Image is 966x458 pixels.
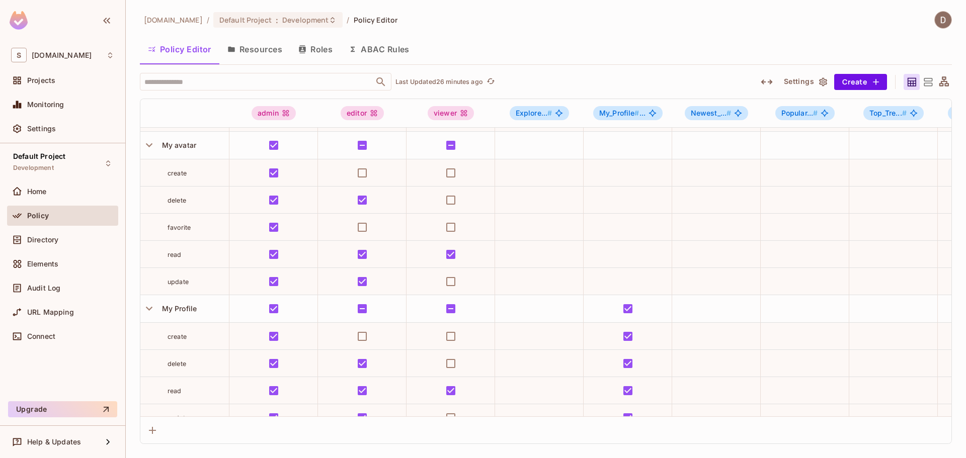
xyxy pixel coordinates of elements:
[428,106,474,120] div: viewer
[634,109,639,117] span: #
[282,15,329,25] span: Development
[902,109,907,117] span: #
[13,164,54,172] span: Development
[813,109,818,117] span: #
[599,109,646,117] span: ...
[27,188,47,196] span: Home
[168,169,187,177] span: create
[27,125,56,133] span: Settings
[27,332,55,340] span: Connect
[168,387,182,395] span: read
[168,278,189,286] span: update
[354,15,398,25] span: Policy Editor
[691,109,732,117] span: Newest_...
[158,304,197,313] span: My Profile
[599,109,639,117] span: My_Profile
[27,284,60,292] span: Audit Log
[593,106,663,120] span: My_Profile#admin
[516,109,552,117] span: Explore...
[219,15,272,25] span: Default Project
[727,109,731,117] span: #
[510,106,570,120] span: Explore_Avatar#admin
[487,77,495,87] span: refresh
[252,106,296,120] div: admin
[168,197,186,204] span: delete
[32,51,92,59] span: Workspace: savameta.com
[374,75,388,89] button: Open
[8,401,117,417] button: Upgrade
[207,15,209,25] li: /
[863,106,924,120] span: Top_Trending#admin
[11,48,27,62] span: S
[168,360,186,368] span: delete
[27,101,64,109] span: Monitoring
[140,37,219,62] button: Policy Editor
[27,260,58,268] span: Elements
[483,76,497,88] span: Click to refresh data
[341,37,418,62] button: ABAC Rules
[27,212,49,220] span: Policy
[485,76,497,88] button: refresh
[275,16,279,24] span: :
[685,106,749,120] span: Newest_Avatars#admin
[27,76,55,84] span: Projects
[395,78,483,86] p: Last Updated 26 minutes ago
[341,106,384,120] div: editor
[27,308,74,316] span: URL Mapping
[27,236,58,244] span: Directory
[869,109,907,117] span: Top_Tre...
[158,141,196,149] span: My avatar
[10,11,28,30] img: SReyMgAAAABJRU5ErkJggg==
[547,109,552,117] span: #
[935,12,951,28] img: Dat Nghiem Quoc
[290,37,341,62] button: Roles
[780,74,830,90] button: Settings
[168,333,187,340] span: create
[168,251,182,258] span: read
[13,152,65,160] span: Default Project
[834,74,887,90] button: Create
[347,15,349,25] li: /
[168,414,189,422] span: update
[168,224,191,231] span: favorite
[775,106,835,120] span: Popular_Avatars#admin
[27,438,81,446] span: Help & Updates
[144,15,203,25] span: the active workspace
[781,109,818,117] span: Popular...
[219,37,290,62] button: Resources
